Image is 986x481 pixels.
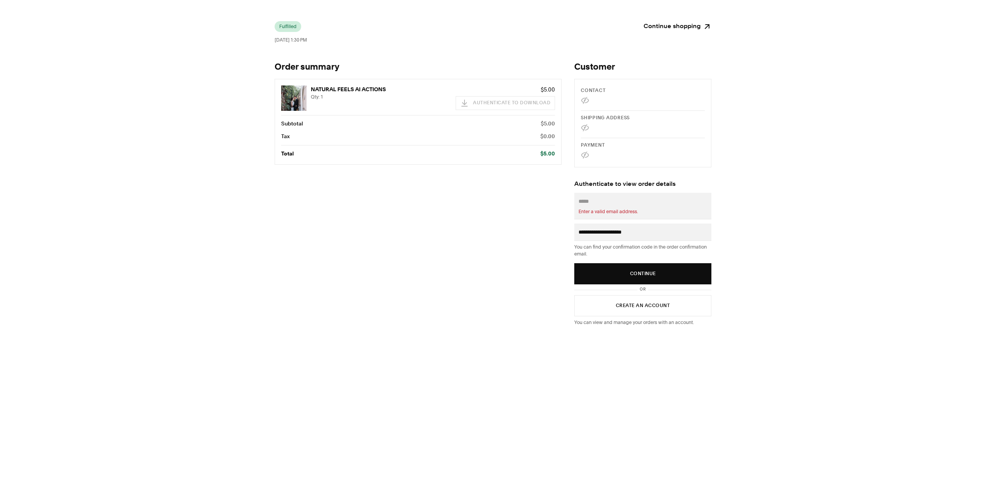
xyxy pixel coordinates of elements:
img: NATURAL FEELS AI ACTIONS [281,85,307,111]
a: Continue shopping [644,21,711,32]
button: Create an account [574,295,711,316]
p: Subtotal [281,120,303,128]
p: $0.00 [540,132,555,141]
label: or [640,287,646,293]
span: [DATE] 1:30 PM [275,37,307,43]
span: Payment [581,143,605,148]
p: NATURAL FEELS AI ACTIONS [311,85,451,94]
p: $5.00 [540,150,555,158]
button: Authenticate to download [456,96,555,110]
h1: Order summary [275,62,562,73]
h2: Customer [574,62,711,73]
button: Continue [574,263,711,284]
span: You can view and manage your orders with an account. [574,319,694,325]
span: Qty: 1 [311,94,323,100]
p: Total [281,150,294,158]
input: Confirmation Code [579,228,707,236]
p: $5.00 [541,120,555,128]
span: You can find your confirmation code in the order confirmation email. [574,244,707,257]
p: $5.00 [456,85,555,94]
span: Enter a valid email address. [579,209,638,214]
span: Fulfilled [279,23,297,30]
p: Tax [281,132,290,141]
span: Shipping address [581,116,630,120]
input: Email [579,197,707,205]
span: Authenticate to view order details [574,181,676,187]
span: Contact [581,89,605,93]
